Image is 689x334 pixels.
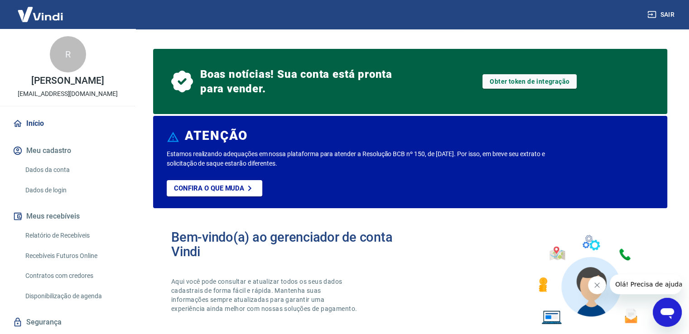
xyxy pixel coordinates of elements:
[588,276,606,294] iframe: Fechar mensagem
[653,298,682,327] iframe: Botão para abrir a janela de mensagens
[171,230,410,259] h2: Bem-vindo(a) ao gerenciador de conta Vindi
[11,312,125,332] a: Segurança
[22,267,125,285] a: Contratos com credores
[11,114,125,134] a: Início
[200,67,396,96] span: Boas notícias! Sua conta está pronta para vender.
[167,180,262,196] a: Confira o que muda
[11,0,70,28] img: Vindi
[22,161,125,179] a: Dados da conta
[11,206,125,226] button: Meus recebíveis
[185,131,248,140] h6: ATENÇÃO
[22,287,125,305] a: Disponibilização de agenda
[174,184,244,192] p: Confira o que muda
[22,247,125,265] a: Recebíveis Futuros Online
[646,6,678,23] button: Sair
[31,76,104,86] p: [PERSON_NAME]
[530,230,649,330] img: Imagem de um avatar masculino com diversos icones exemplificando as funcionalidades do gerenciado...
[482,74,577,89] a: Obter token de integração
[610,274,682,294] iframe: Mensagem da empresa
[22,226,125,245] a: Relatório de Recebíveis
[167,149,556,168] p: Estamos realizando adequações em nossa plataforma para atender a Resolução BCB nº 150, de [DATE]....
[11,141,125,161] button: Meu cadastro
[50,36,86,72] div: R
[22,181,125,200] a: Dados de login
[5,6,76,14] span: Olá! Precisa de ajuda?
[171,277,359,313] p: Aqui você pode consultar e atualizar todos os seus dados cadastrais de forma fácil e rápida. Mant...
[18,89,118,99] p: [EMAIL_ADDRESS][DOMAIN_NAME]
